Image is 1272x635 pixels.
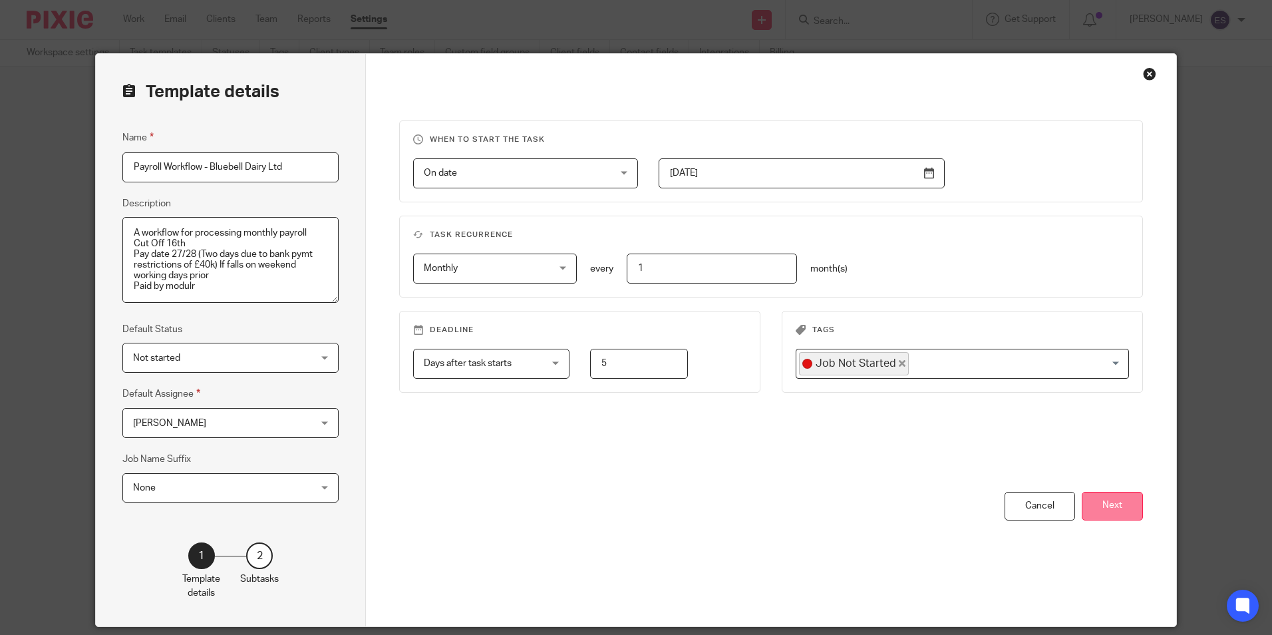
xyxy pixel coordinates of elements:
[413,134,1128,145] h3: When to start the task
[796,325,1129,335] h3: Tags
[133,483,156,493] span: None
[133,419,206,428] span: [PERSON_NAME]
[899,360,905,367] button: Deselect Job Not Started
[182,572,220,600] p: Template details
[424,264,458,273] span: Monthly
[810,264,848,274] span: month(s)
[133,353,180,363] span: Not started
[122,323,182,336] label: Default Status
[796,349,1129,379] div: Search for option
[122,386,200,401] label: Default Assignee
[1005,492,1075,521] div: Cancel
[122,130,154,145] label: Name
[188,542,215,569] div: 1
[240,572,279,586] p: Subtasks
[122,81,279,103] h2: Template details
[122,217,339,304] textarea: A workflow for processing monthly payroll Cut Off 16th Pay date 27/28 (Two days due to bank pymt ...
[246,542,273,569] div: 2
[424,359,512,368] span: Days after task starts
[1082,492,1143,521] button: Next
[122,197,171,210] label: Description
[910,352,1121,375] input: Search for option
[816,356,896,371] span: Job Not Started
[413,230,1128,240] h3: Task recurrence
[1143,67,1156,81] div: Close this dialog window
[413,325,746,335] h3: Deadline
[590,262,613,276] p: every
[122,453,191,466] label: Job Name Suffix
[424,168,457,178] span: On date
